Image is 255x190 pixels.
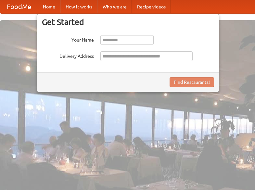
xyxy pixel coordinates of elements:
[42,17,214,27] h3: Get Started
[42,51,94,59] label: Delivery Address
[170,77,214,87] button: Find Restaurants!
[132,0,171,13] a: Recipe videos
[97,0,132,13] a: Who we are
[60,0,97,13] a: How it works
[42,35,94,43] label: Your Name
[0,0,38,13] a: FoodMe
[38,0,60,13] a: Home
